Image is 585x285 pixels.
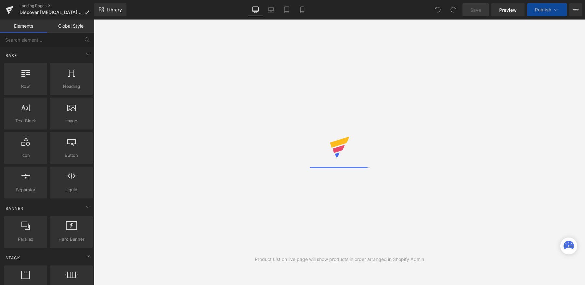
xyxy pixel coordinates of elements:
span: Banner [5,205,24,211]
a: Landing Pages [19,3,94,8]
span: Liquid [52,186,91,193]
a: Desktop [248,3,263,16]
a: Preview [491,3,525,16]
span: Stack [5,255,21,261]
div: Product List on live page will show products in order arranged in Shopify Admin [255,256,424,263]
button: Publish [527,3,567,16]
a: New Library [94,3,126,16]
span: Heading [52,83,91,90]
span: Hero Banner [52,236,91,243]
span: Discover [MEDICAL_DATA] Control - AMAN [19,10,82,15]
a: Tablet [279,3,294,16]
button: Redo [447,3,460,16]
button: More [569,3,582,16]
span: Preview [499,7,517,13]
span: Save [470,7,481,13]
a: Laptop [263,3,279,16]
span: Publish [535,7,551,12]
span: Parallax [6,236,45,243]
span: Button [52,152,91,159]
span: Icon [6,152,45,159]
span: Separator [6,186,45,193]
span: Text Block [6,117,45,124]
span: Row [6,83,45,90]
span: Library [107,7,122,13]
button: Undo [431,3,444,16]
span: Image [52,117,91,124]
a: Global Style [47,20,94,33]
span: Base [5,52,18,59]
a: Mobile [294,3,310,16]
